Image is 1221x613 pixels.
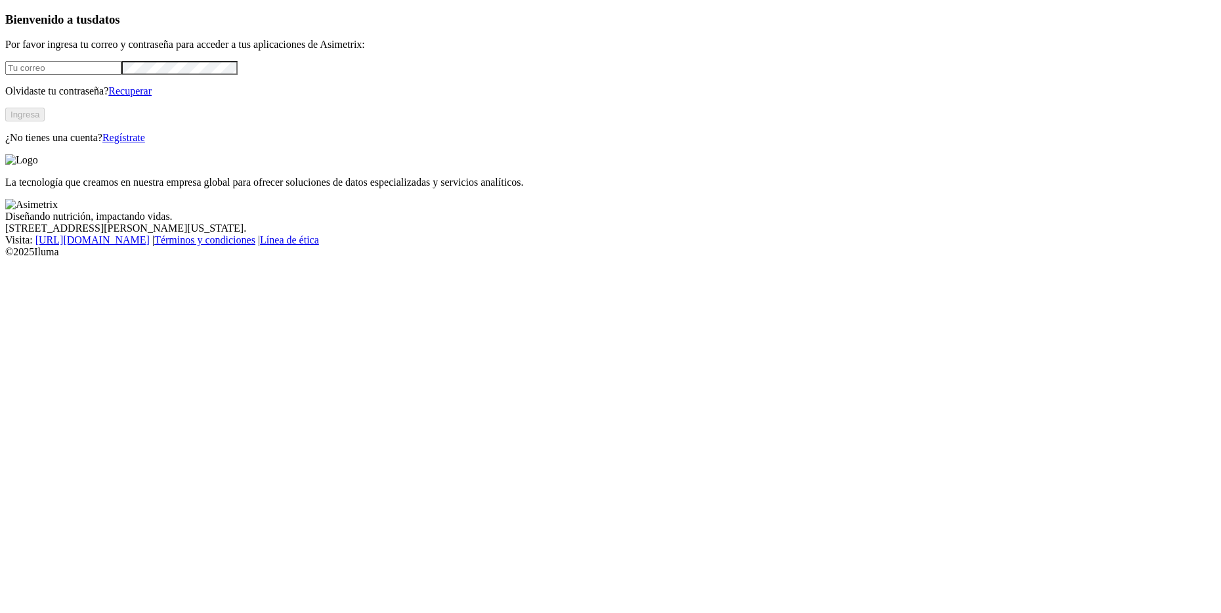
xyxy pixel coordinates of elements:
[5,85,1216,97] p: Olvidaste tu contraseña?
[5,61,121,75] input: Tu correo
[108,85,152,96] a: Recuperar
[260,234,319,245] a: Línea de ética
[5,177,1216,188] p: La tecnología que creamos en nuestra empresa global para ofrecer soluciones de datos especializad...
[154,234,255,245] a: Términos y condiciones
[5,132,1216,144] p: ¿No tienes una cuenta?
[5,234,1216,246] div: Visita : | |
[5,154,38,166] img: Logo
[35,234,150,245] a: [URL][DOMAIN_NAME]
[102,132,145,143] a: Regístrate
[5,199,58,211] img: Asimetrix
[5,211,1216,222] div: Diseñando nutrición, impactando vidas.
[5,222,1216,234] div: [STREET_ADDRESS][PERSON_NAME][US_STATE].
[5,39,1216,51] p: Por favor ingresa tu correo y contraseña para acceder a tus aplicaciones de Asimetrix:
[5,12,1216,27] h3: Bienvenido a tus
[92,12,120,26] span: datos
[5,108,45,121] button: Ingresa
[5,246,1216,258] div: © 2025 Iluma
